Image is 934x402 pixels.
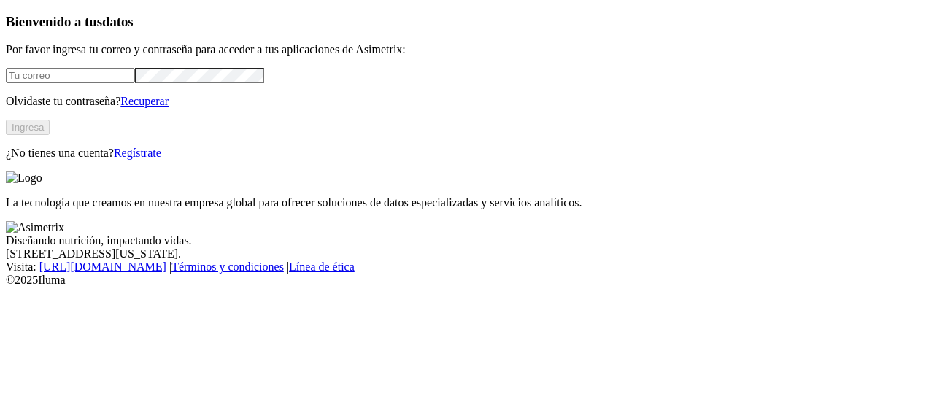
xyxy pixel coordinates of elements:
[289,260,355,273] a: Línea de ética
[102,14,134,29] span: datos
[6,43,928,56] p: Por favor ingresa tu correo y contraseña para acceder a tus aplicaciones de Asimetrix:
[6,68,135,83] input: Tu correo
[6,274,928,287] div: © 2025 Iluma
[120,95,169,107] a: Recuperar
[6,147,928,160] p: ¿No tienes una cuenta?
[39,260,166,273] a: [URL][DOMAIN_NAME]
[6,196,928,209] p: La tecnología que creamos en nuestra empresa global para ofrecer soluciones de datos especializad...
[6,260,928,274] div: Visita : | |
[6,221,64,234] img: Asimetrix
[6,14,928,30] h3: Bienvenido a tus
[6,95,928,108] p: Olvidaste tu contraseña?
[114,147,161,159] a: Regístrate
[6,171,42,185] img: Logo
[6,247,928,260] div: [STREET_ADDRESS][US_STATE].
[6,234,928,247] div: Diseñando nutrición, impactando vidas.
[6,120,50,135] button: Ingresa
[171,260,284,273] a: Términos y condiciones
